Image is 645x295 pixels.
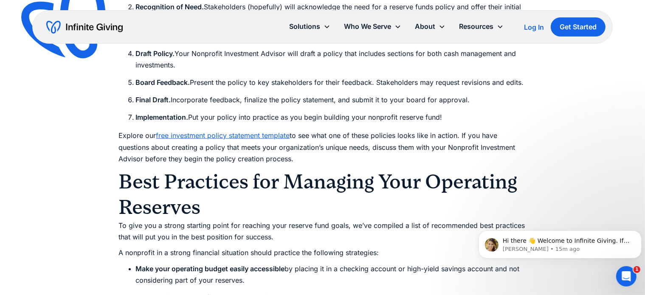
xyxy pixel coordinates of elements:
[524,24,544,31] div: Log In
[119,130,527,165] p: Explore our to see what one of these policies looks like in action. If you have questions about c...
[344,21,391,32] div: Who We Serve
[156,131,290,140] a: free investment policy statement template
[136,96,171,104] strong: Final Draft.
[459,21,493,32] div: Resources
[408,17,452,36] div: About
[289,21,320,32] div: Solutions
[415,21,435,32] div: About
[337,17,408,36] div: Who We Serve
[136,78,190,87] strong: Board Feedback.
[136,94,527,106] li: Incorporate feedback, finalize the policy statement, and submit it to your board for approval.
[136,1,527,24] li: Stakeholders (hopefully) will acknowledge the need for a reserve funds policy and offer their ini...
[119,220,527,243] p: To give you a strong starting point for reaching your reserve fund goals, we’ve compiled a list o...
[136,112,527,123] li: Put your policy into practice as you begin building your nonprofit reserve fund!
[475,213,645,272] iframe: Intercom notifications message
[119,169,527,220] h2: Best Practices for Managing Your Operating Reserves
[136,264,285,273] strong: Make your operating budget easily accessible
[136,48,527,71] li: Your Nonprofit Investment Advisor will draft a policy that includes sections for both cash manage...
[119,247,527,258] p: A nonprofit in a strong financial situation should practice the following strategies:
[524,22,544,32] a: Log In
[551,17,606,37] a: Get Started
[136,113,189,121] strong: Implementation.
[46,20,123,34] a: home
[136,263,527,286] li: by placing it in a checking account or high-yield savings account and not considering part of you...
[136,3,204,11] strong: Recognition of Need.
[616,266,637,287] iframe: Intercom live chat
[452,17,510,36] div: Resources
[282,17,337,36] div: Solutions
[634,266,640,273] span: 1
[136,49,175,58] strong: Draft Policy.
[136,77,527,88] li: Present the policy to key stakeholders for their feedback. Stakeholders may request revisions and...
